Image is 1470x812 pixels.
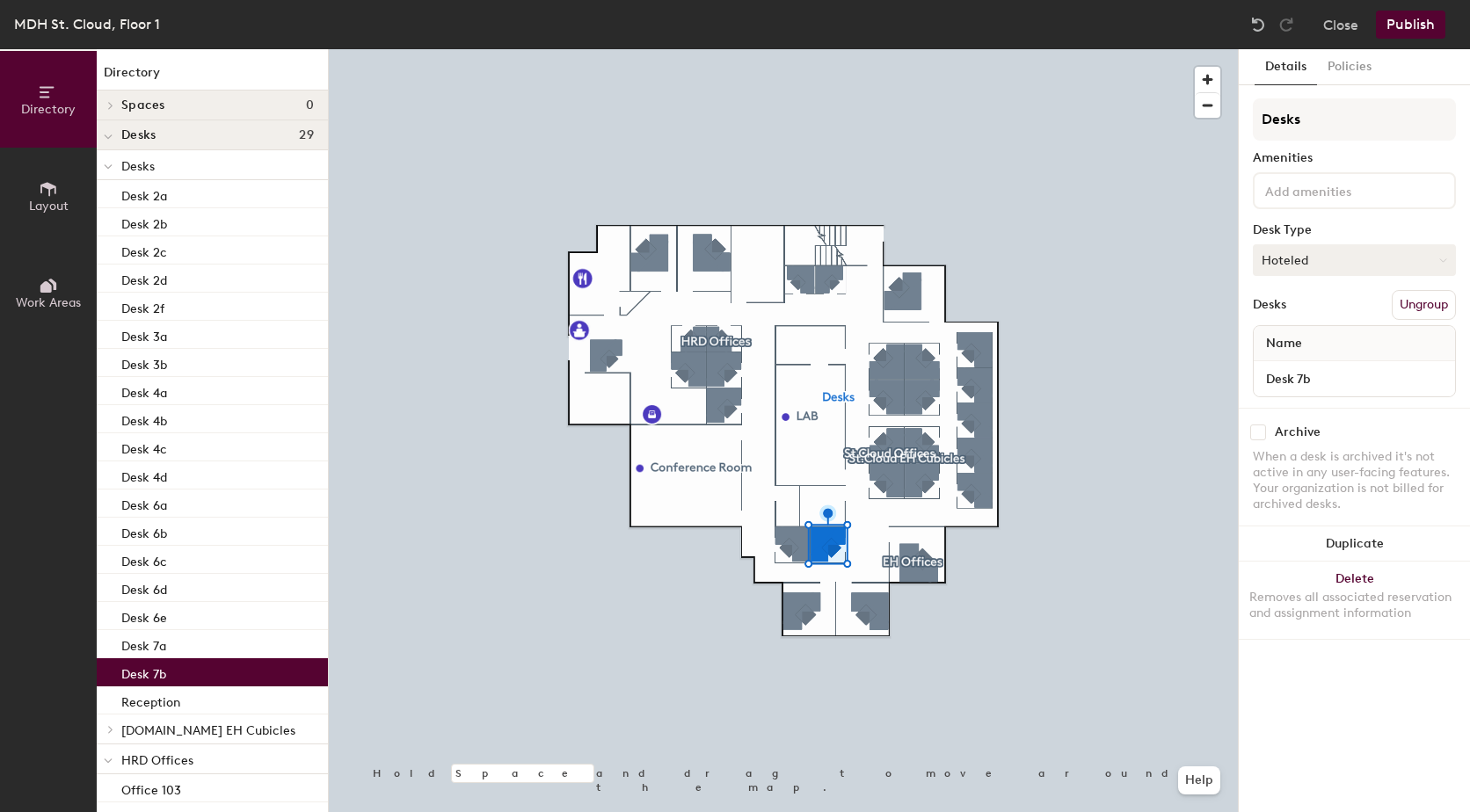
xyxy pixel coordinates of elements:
[121,605,167,626] p: Desk 6e
[121,437,167,457] p: Desk 4c
[29,199,69,214] span: Layout
[121,753,193,768] span: HRD Offices
[121,493,167,513] p: Desk 6a
[97,63,328,91] h1: Directory
[1239,562,1470,639] button: DeleteRemoves all associated reservation and assignment information
[1323,11,1358,39] button: Close
[1253,298,1286,312] div: Desks
[1253,151,1456,165] div: Amenities
[121,409,167,429] p: Desk 4b
[1376,11,1445,39] button: Publish
[121,690,180,710] p: Reception
[16,295,81,310] span: Work Areas
[306,98,314,112] span: 0
[121,184,167,204] p: Desk 2a
[1253,449,1456,512] div: When a desk is archived it's not active in any user-facing features. Your organization is not bil...
[299,128,314,142] span: 29
[121,662,166,682] p: Desk 7b
[121,268,167,288] p: Desk 2d
[1275,425,1321,439] div: Archive
[121,98,165,112] span: Spaces
[121,381,167,401] p: Desk 4a
[121,549,167,569] p: Desk 6c
[121,240,167,260] p: Desk 2c
[121,212,167,232] p: Desk 2b
[121,634,166,654] p: Desk 7a
[1277,16,1295,33] img: Redo
[121,723,295,738] span: [DOMAIN_NAME] EH Cubicles
[121,159,155,174] span: Desks
[1257,366,1452,391] input: Unnamed desk
[1178,766,1220,794] button: Help
[1317,49,1382,85] button: Policies
[121,521,167,541] p: Desk 6b
[14,13,160,35] div: MDH St. Cloud, Floor 1
[1239,526,1470,562] button: Duplicate
[1253,223,1456,237] div: Desk Type
[121,778,181,798] p: Office 103
[121,324,167,344] p: Desk 3a
[1255,49,1317,85] button: Details
[1392,290,1456,320] button: Ungroup
[121,128,156,142] span: Desks
[121,577,167,598] p: Desk 6d
[1249,590,1459,621] div: Removes all associated reservation and assignment information
[1249,16,1267,33] img: Undo
[1262,179,1420,200] input: Add amenities
[1253,244,1456,276] button: Hoteled
[1257,328,1311,359] span: Name
[21,102,76,117] span: Directory
[121,352,167,373] p: Desk 3b
[121,465,167,485] p: Desk 4d
[121,296,164,316] p: Desk 2f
